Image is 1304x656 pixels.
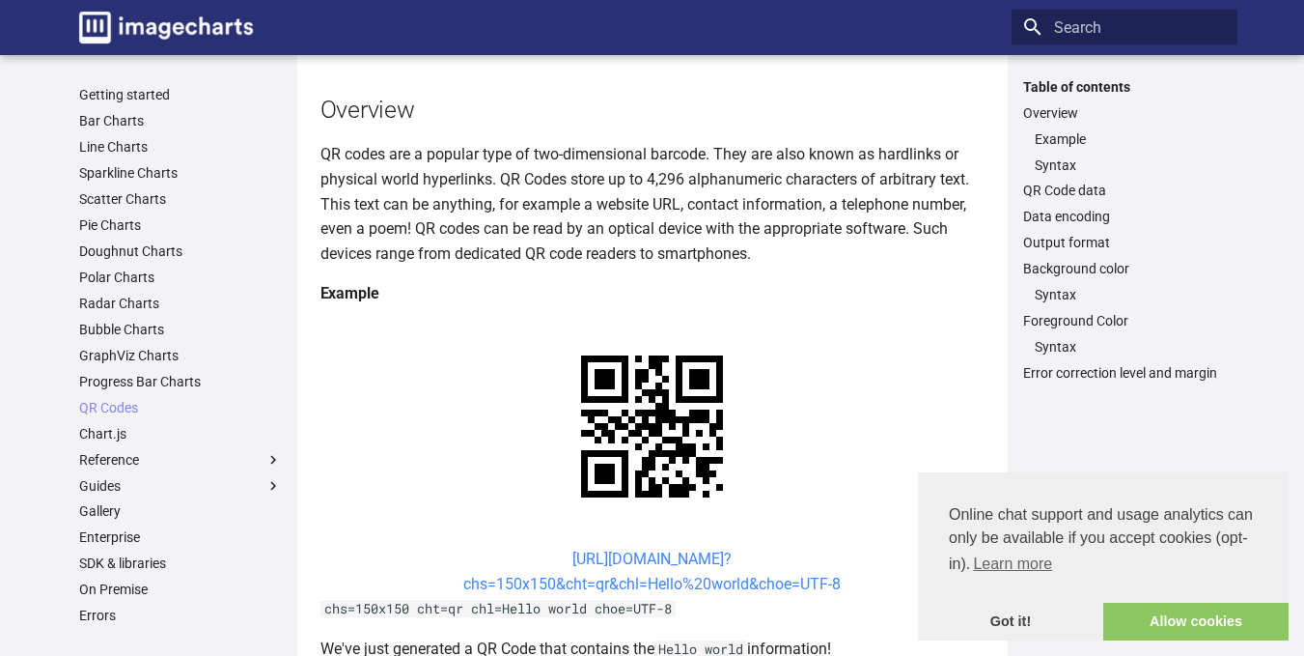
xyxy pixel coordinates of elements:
div: cookieconsent [918,472,1289,641]
input: Search [1012,10,1237,44]
a: GraphViz Charts [79,347,282,364]
img: logo [79,12,253,43]
span: Online chat support and usage analytics can only be available if you accept cookies (opt-in). [949,503,1258,579]
nav: Table of contents [1012,78,1237,383]
h2: Overview [320,93,985,127]
a: Progress Bar Charts [79,373,282,390]
a: Errors [79,607,282,624]
a: Background color [1023,260,1226,277]
a: Data encoding [1023,208,1226,225]
a: Sparkline Charts [79,164,282,182]
a: Syntax [1035,157,1226,174]
a: Error correction level and margin [1023,364,1226,382]
a: Example [1035,130,1226,148]
a: On Premise [79,581,282,598]
img: chart [547,322,757,531]
a: Enterprise [79,528,282,546]
a: Bubble Charts [79,321,282,338]
a: learn more about cookies [970,550,1055,579]
a: dismiss cookie message [918,603,1103,642]
a: Getting started [79,86,282,103]
nav: Overview [1023,130,1226,174]
a: Radar Charts [79,295,282,312]
a: SDK & libraries [79,555,282,572]
label: Guides [79,477,282,495]
a: Output format [1023,234,1226,251]
a: allow cookies [1103,603,1289,642]
a: Doughnut Charts [79,242,282,260]
a: Polar Charts [79,269,282,286]
nav: Background color [1023,286,1226,303]
a: QR Code data [1023,182,1226,199]
a: Overview [1023,104,1226,122]
a: Scatter Charts [79,190,282,208]
a: Image-Charts documentation [71,4,261,51]
a: Syntax [1035,286,1226,303]
label: Table of contents [1012,78,1237,96]
h4: Example [320,281,985,306]
a: Foreground Color [1023,312,1226,329]
nav: Foreground Color [1023,338,1226,356]
a: Chart.js [79,425,282,442]
code: chs=150x150 cht=qr chl=Hello world choe=UTF-8 [320,600,676,617]
a: Line Charts [79,138,282,156]
a: QR Codes [79,399,282,416]
a: Bar Charts [79,112,282,129]
a: Pie Charts [79,216,282,234]
a: Syntax [1035,338,1226,356]
a: [URL][DOMAIN_NAME]?chs=150x150&cht=qr&chl=Hello%20world&choe=UTF-8 [463,550,841,593]
label: Reference [79,451,282,469]
a: Gallery [79,502,282,520]
p: QR codes are a popular type of two-dimensional barcode. They are also known as hardlinks or physi... [320,142,985,266]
